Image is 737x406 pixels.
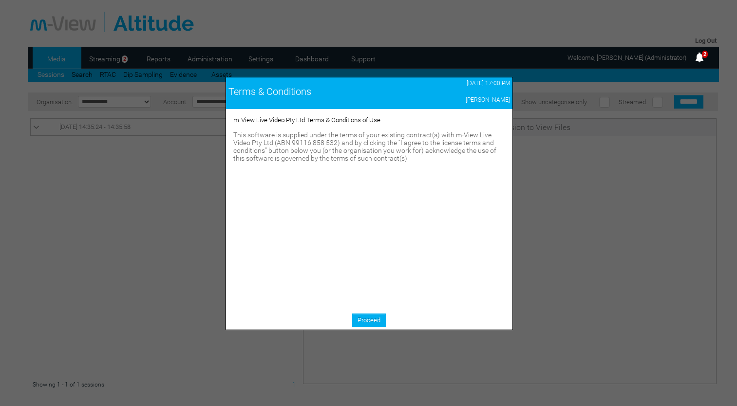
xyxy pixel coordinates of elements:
[233,116,380,124] span: m-View Live Video Pty Ltd Terms & Conditions of Use
[409,77,512,89] td: [DATE] 17:00 PM
[702,51,708,58] span: 2
[409,94,512,106] td: [PERSON_NAME]
[228,86,407,97] div: Terms & Conditions
[233,131,496,162] span: This software is supplied under the terms of your existing contract(s) with m-View Live Video Pty...
[352,314,386,327] a: Proceed
[694,52,705,63] img: bell25.png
